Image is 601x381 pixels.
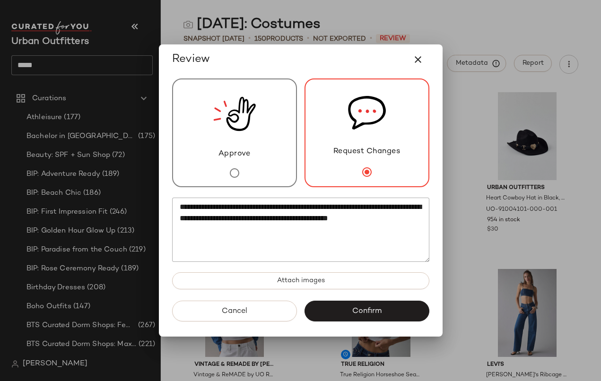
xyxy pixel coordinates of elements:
[172,301,297,321] button: Cancel
[172,272,429,289] button: Attach images
[348,79,386,146] img: svg%3e
[276,277,324,285] span: Attach images
[305,301,429,321] button: Confirm
[333,146,401,157] span: Request Changes
[352,307,382,316] span: Confirm
[221,307,247,316] span: Cancel
[172,52,210,67] span: Review
[218,148,251,160] span: Approve
[213,79,256,148] img: review_new_snapshot.RGmwQ69l.svg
